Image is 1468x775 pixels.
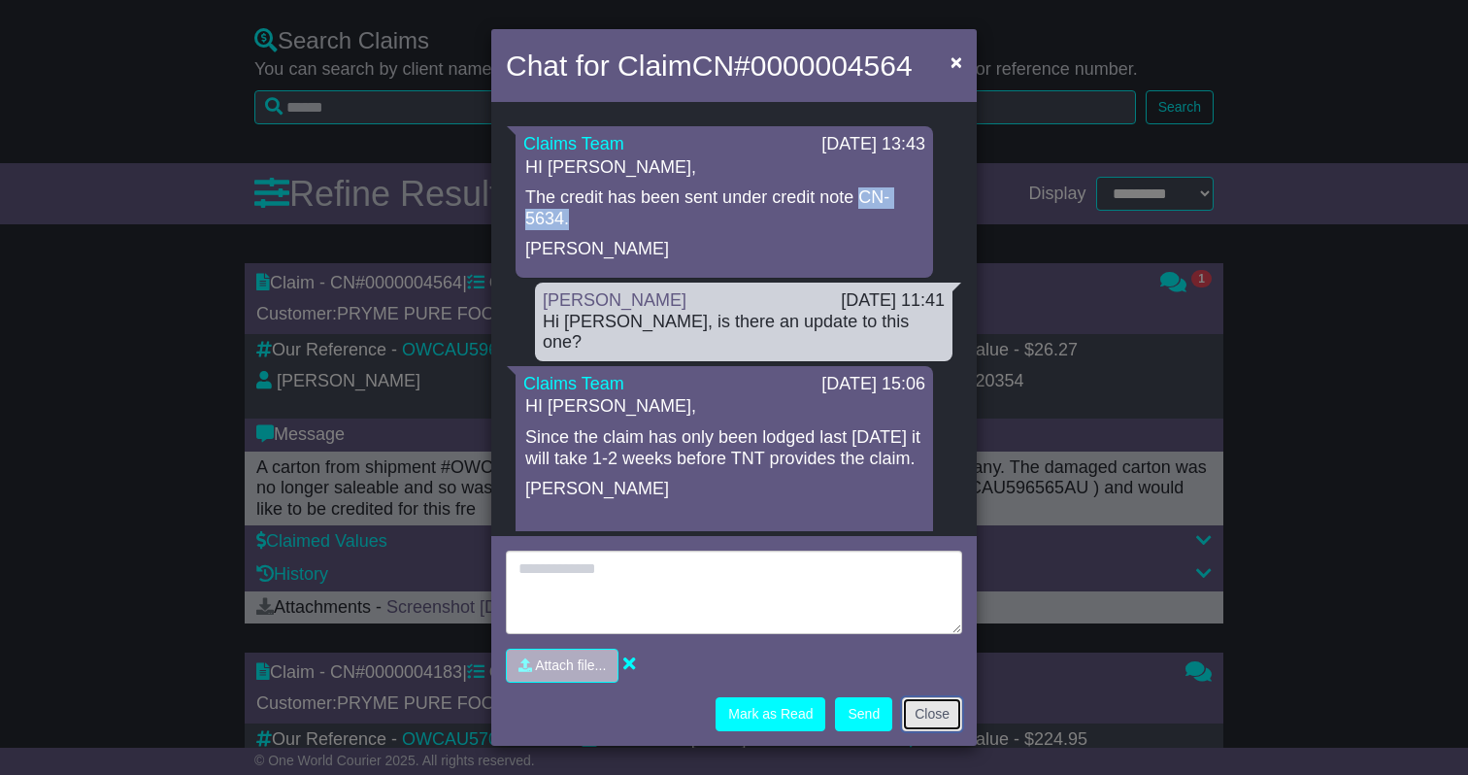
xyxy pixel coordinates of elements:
a: Claims Team [523,134,624,153]
div: [DATE] 13:43 [821,134,925,155]
h4: Chat for Claim [506,44,913,87]
p: [PERSON_NAME] [525,479,923,500]
span: 0000004564 [751,50,913,82]
div: [DATE] 11:41 [841,290,945,312]
div: [DATE] 15:06 [821,374,925,395]
div: Hi [PERSON_NAME], is there an update to this one? [543,312,945,354]
button: Close [902,697,962,731]
button: Close [941,42,972,82]
p: The credit has been sent under credit note CN-5634. [525,187,923,229]
button: Mark as Read [716,697,825,731]
a: [PERSON_NAME] [543,290,686,310]
span: CN# [692,50,913,82]
span: × [951,51,962,73]
p: Since the claim has only been lodged last [DATE] it will take 1-2 weeks before TNT provides the c... [525,427,923,469]
a: Claims Team [523,374,624,393]
p: [PERSON_NAME] [525,239,923,260]
button: Send [835,697,892,731]
p: HI [PERSON_NAME], [525,396,923,418]
p: HI [PERSON_NAME], [525,157,923,179]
